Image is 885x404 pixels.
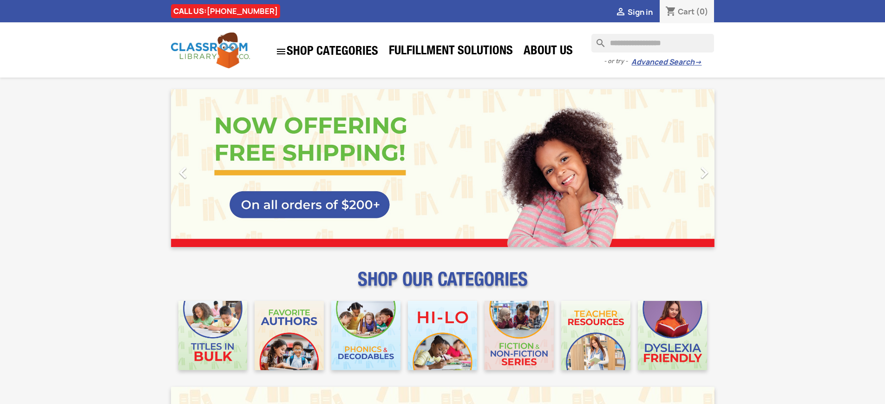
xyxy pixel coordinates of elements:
[171,161,195,184] i: 
[519,43,577,61] a: About Us
[207,6,278,16] a: [PHONE_NUMBER]
[171,277,715,293] p: SHOP OUR CATEGORIES
[631,58,701,67] a: Advanced Search→
[693,161,716,184] i: 
[665,7,676,18] i: shopping_cart
[615,7,653,17] a:  Sign in
[271,41,383,62] a: SHOP CATEGORIES
[591,34,603,45] i: search
[275,46,287,57] i: 
[171,89,715,247] ul: Carousel container
[384,43,518,61] a: Fulfillment Solutions
[331,301,400,370] img: CLC_Phonics_And_Decodables_Mobile.jpg
[678,7,695,17] span: Cart
[171,4,280,18] div: CALL US:
[695,58,701,67] span: →
[628,7,653,17] span: Sign in
[696,7,708,17] span: (0)
[255,301,324,370] img: CLC_Favorite_Authors_Mobile.jpg
[171,89,253,247] a: Previous
[178,301,248,370] img: CLC_Bulk_Mobile.jpg
[171,33,250,68] img: Classroom Library Company
[591,34,714,52] input: Search
[615,7,626,18] i: 
[485,301,554,370] img: CLC_Fiction_Nonfiction_Mobile.jpg
[633,89,715,247] a: Next
[604,57,631,66] span: - or try -
[408,301,477,370] img: CLC_HiLo_Mobile.jpg
[638,301,707,370] img: CLC_Dyslexia_Mobile.jpg
[561,301,630,370] img: CLC_Teacher_Resources_Mobile.jpg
